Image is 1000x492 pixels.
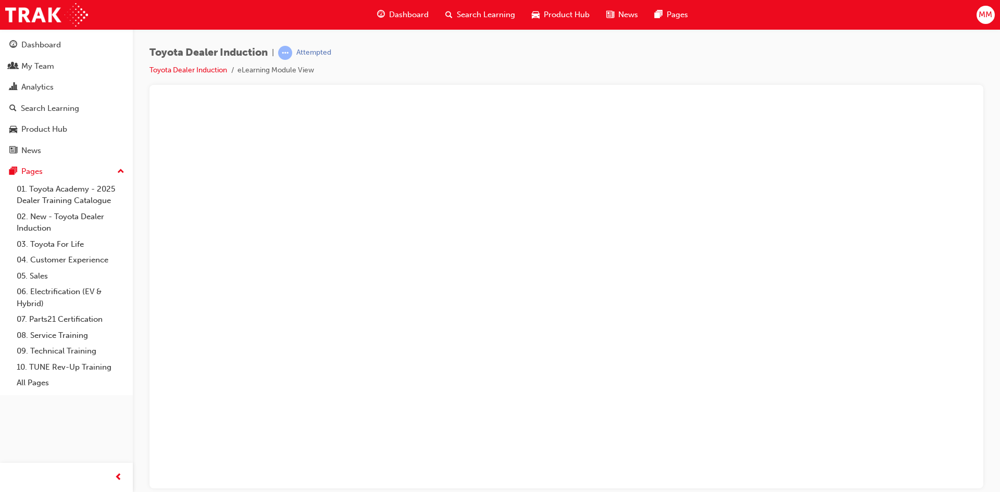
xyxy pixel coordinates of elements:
a: 04. Customer Experience [12,252,129,268]
button: Pages [4,162,129,181]
div: Pages [21,166,43,178]
a: All Pages [12,375,129,391]
span: chart-icon [9,83,17,92]
button: MM [977,6,995,24]
a: 01. Toyota Academy - 2025 Dealer Training Catalogue [12,181,129,209]
span: guage-icon [9,41,17,50]
div: Dashboard [21,39,61,51]
span: people-icon [9,62,17,71]
span: | [272,47,274,59]
a: Toyota Dealer Induction [149,66,227,74]
span: pages-icon [9,167,17,176]
a: Dashboard [4,35,129,55]
span: up-icon [117,165,124,179]
a: 07. Parts21 Certification [12,311,129,327]
span: Pages [667,9,688,21]
span: News [618,9,638,21]
a: News [4,141,129,160]
span: news-icon [606,8,614,21]
span: car-icon [9,125,17,134]
a: Product Hub [4,120,129,139]
span: news-icon [9,146,17,156]
span: search-icon [9,104,17,113]
span: car-icon [532,8,540,21]
span: Search Learning [457,9,515,21]
a: 06. Electrification (EV & Hybrid) [12,284,129,311]
button: DashboardMy TeamAnalyticsSearch LearningProduct HubNews [4,33,129,162]
div: Attempted [296,48,331,58]
a: guage-iconDashboard [369,4,437,26]
a: search-iconSearch Learning [437,4,523,26]
span: search-icon [445,8,453,21]
a: My Team [4,57,129,76]
span: guage-icon [377,8,385,21]
span: Product Hub [544,9,590,21]
a: 02. New - Toyota Dealer Induction [12,209,129,236]
span: pages-icon [655,8,662,21]
span: learningRecordVerb_ATTEMPT-icon [278,46,292,60]
a: 03. Toyota For Life [12,236,129,253]
img: Trak [5,3,88,27]
span: prev-icon [115,471,122,484]
span: MM [979,9,992,21]
a: car-iconProduct Hub [523,4,598,26]
li: eLearning Module View [238,65,314,77]
div: Product Hub [21,123,67,135]
a: Search Learning [4,99,129,118]
a: 09. Technical Training [12,343,129,359]
a: 10. TUNE Rev-Up Training [12,359,129,375]
div: News [21,145,41,157]
a: 08. Service Training [12,327,129,344]
a: news-iconNews [598,4,646,26]
div: Analytics [21,81,54,93]
a: pages-iconPages [646,4,696,26]
a: Analytics [4,78,129,97]
div: My Team [21,60,54,72]
span: Dashboard [389,9,429,21]
a: 05. Sales [12,268,129,284]
div: Search Learning [21,103,79,115]
span: Toyota Dealer Induction [149,47,268,59]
